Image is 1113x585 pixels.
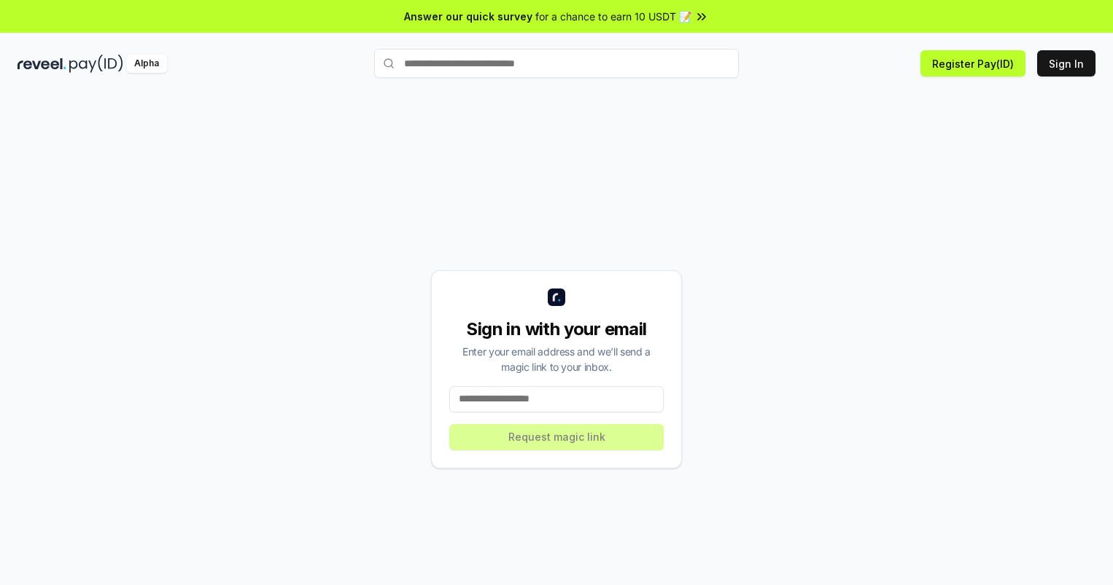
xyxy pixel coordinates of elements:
button: Sign In [1037,50,1095,76]
button: Register Pay(ID) [920,50,1025,76]
div: Sign in with your email [449,318,664,341]
img: logo_small [548,288,565,306]
img: pay_id [69,55,123,73]
div: Enter your email address and we’ll send a magic link to your inbox. [449,344,664,374]
img: reveel_dark [18,55,66,73]
span: Answer our quick survey [404,9,532,24]
div: Alpha [126,55,167,73]
span: for a chance to earn 10 USDT 📝 [535,9,691,24]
